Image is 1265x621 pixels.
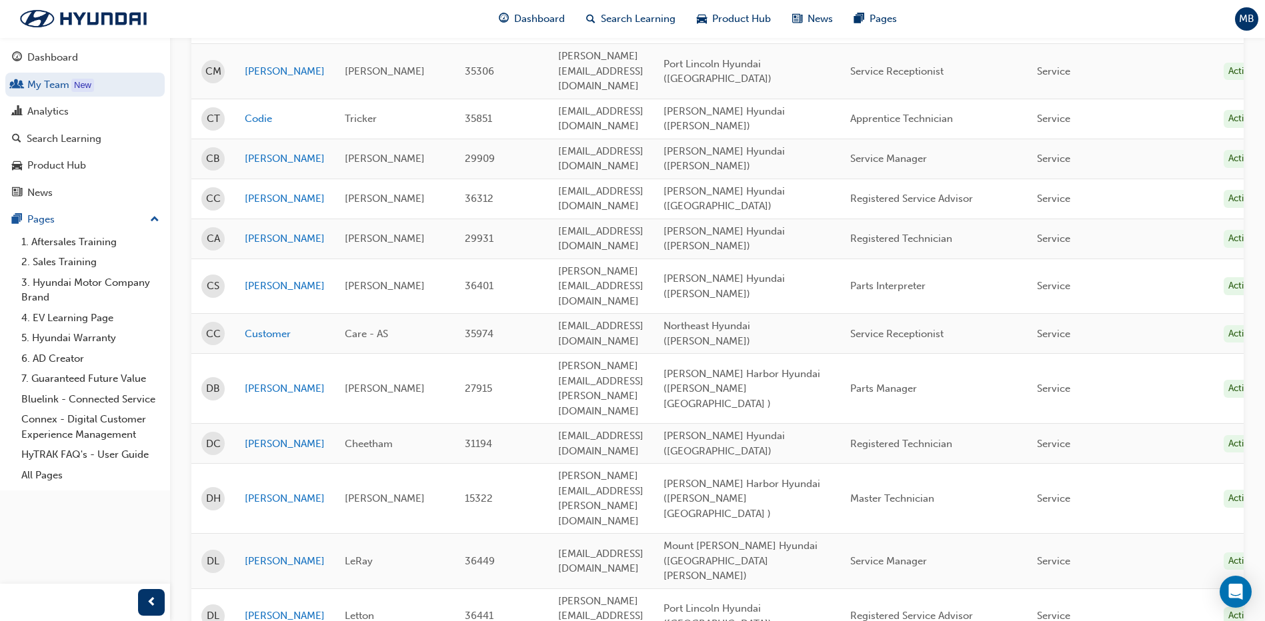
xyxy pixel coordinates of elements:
[586,11,595,27] span: search-icon
[207,231,220,247] span: CA
[245,151,325,167] a: [PERSON_NAME]
[245,64,325,79] a: [PERSON_NAME]
[16,368,165,389] a: 7. Guaranteed Future Value
[345,113,377,125] span: Tricker
[664,478,820,520] span: [PERSON_NAME] Harbor Hyundai ([PERSON_NAME][GEOGRAPHIC_DATA] )
[206,151,220,167] span: CB
[1224,552,1258,570] div: Active
[664,430,785,457] span: [PERSON_NAME] Hyundai ([GEOGRAPHIC_DATA])
[465,233,493,245] span: 29931
[5,73,165,97] a: My Team
[5,207,165,232] button: Pages
[245,436,325,452] a: [PERSON_NAME]
[1037,555,1070,567] span: Service
[558,360,644,417] span: [PERSON_NAME][EMAIL_ADDRESS][PERSON_NAME][DOMAIN_NAME]
[345,65,425,77] span: [PERSON_NAME]
[16,328,165,348] a: 5. Hyundai Warranty
[1224,63,1258,81] div: Active
[27,131,101,147] div: Search Learning
[1224,150,1258,168] div: Active
[1239,11,1254,27] span: MB
[206,191,221,207] span: CC
[1037,233,1070,245] span: Service
[558,548,644,575] span: [EMAIL_ADDRESS][DOMAIN_NAME]
[1224,325,1258,343] div: Active
[5,43,165,207] button: DashboardMy TeamAnalyticsSearch LearningProduct HubNews
[1224,490,1258,508] div: Active
[16,389,165,410] a: Bluelink - Connected Service
[465,382,492,394] span: 27915
[16,252,165,273] a: 2. Sales Training
[345,233,425,245] span: [PERSON_NAME]
[1037,113,1070,125] span: Service
[850,328,944,340] span: Service Receptionist
[808,11,833,27] span: News
[1037,280,1070,292] span: Service
[488,5,575,33] a: guage-iconDashboard
[465,193,493,205] span: 36312
[16,409,165,444] a: Connex - Digital Customer Experience Management
[5,127,165,151] a: Search Learning
[7,5,160,33] a: Trak
[850,153,927,165] span: Service Manager
[1224,110,1258,128] div: Active
[465,280,493,292] span: 36401
[1037,328,1070,340] span: Service
[1037,153,1070,165] span: Service
[558,320,644,347] span: [EMAIL_ADDRESS][DOMAIN_NAME]
[465,438,492,450] span: 31194
[27,212,55,227] div: Pages
[345,555,373,567] span: LeRay
[5,99,165,124] a: Analytics
[664,320,750,347] span: Northeast Hyundai ([PERSON_NAME])
[664,368,820,410] span: [PERSON_NAME] Harbor Hyundai ([PERSON_NAME][GEOGRAPHIC_DATA] )
[1037,193,1070,205] span: Service
[558,470,644,527] span: [PERSON_NAME][EMAIL_ADDRESS][PERSON_NAME][DOMAIN_NAME]
[12,79,22,91] span: people-icon
[782,5,844,33] a: news-iconNews
[850,555,927,567] span: Service Manager
[345,153,425,165] span: [PERSON_NAME]
[664,58,772,85] span: Port Lincoln Hyundai ([GEOGRAPHIC_DATA])
[1037,438,1070,450] span: Service
[558,265,644,307] span: [PERSON_NAME][EMAIL_ADDRESS][DOMAIN_NAME]
[465,153,495,165] span: 29909
[147,594,157,611] span: prev-icon
[27,158,86,173] div: Product Hub
[664,225,785,253] span: [PERSON_NAME] Hyundai ([PERSON_NAME])
[1224,277,1258,295] div: Active
[345,382,425,394] span: [PERSON_NAME]
[686,5,782,33] a: car-iconProduct Hub
[558,145,644,173] span: [EMAIL_ADDRESS][DOMAIN_NAME]
[27,104,69,119] div: Analytics
[345,328,388,340] span: Care - AS
[206,491,221,506] span: DH
[465,65,494,77] span: 35306
[850,65,944,77] span: Service Receptionist
[854,11,864,27] span: pages-icon
[664,145,785,173] span: [PERSON_NAME] Hyundai ([PERSON_NAME])
[1037,65,1070,77] span: Service
[850,280,926,292] span: Parts Interpreter
[16,308,165,328] a: 4. EV Learning Page
[206,381,220,396] span: DB
[245,381,325,396] a: [PERSON_NAME]
[558,430,644,457] span: [EMAIL_ADDRESS][DOMAIN_NAME]
[5,45,165,70] a: Dashboard
[245,111,325,127] a: Codie
[1224,435,1258,453] div: Active
[245,279,325,294] a: [PERSON_NAME]
[558,50,644,92] span: [PERSON_NAME][EMAIL_ADDRESS][DOMAIN_NAME]
[601,11,676,27] span: Search Learning
[207,554,219,569] span: DL
[792,11,802,27] span: news-icon
[1224,380,1258,398] div: Active
[499,11,509,27] span: guage-icon
[12,52,22,64] span: guage-icon
[465,555,495,567] span: 36449
[850,233,952,245] span: Registered Technician
[206,436,221,452] span: DC
[245,326,325,342] a: Customer
[1224,190,1258,208] div: Active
